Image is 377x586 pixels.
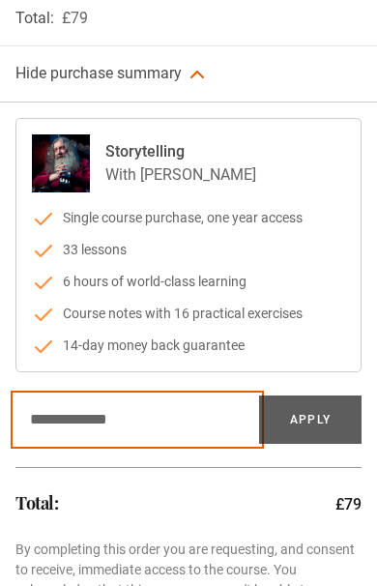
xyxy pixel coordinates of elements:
li: 6 hours of world-class learning [32,272,345,292]
li: Single course purchase, one year access [32,208,345,228]
li: 14-day money back guarantee [32,336,345,356]
p: With [PERSON_NAME] [105,163,256,187]
p: Total: [15,7,54,30]
button: Apply [259,396,362,444]
li: Course notes with 16 practical exercises [32,304,345,324]
p: Storytelling [105,140,256,163]
span: Hide purchase summary [15,64,182,82]
li: 33 lessons [32,240,345,260]
p: £79 [62,7,88,30]
h2: Total: [15,491,58,514]
p: £79 [335,493,362,516]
